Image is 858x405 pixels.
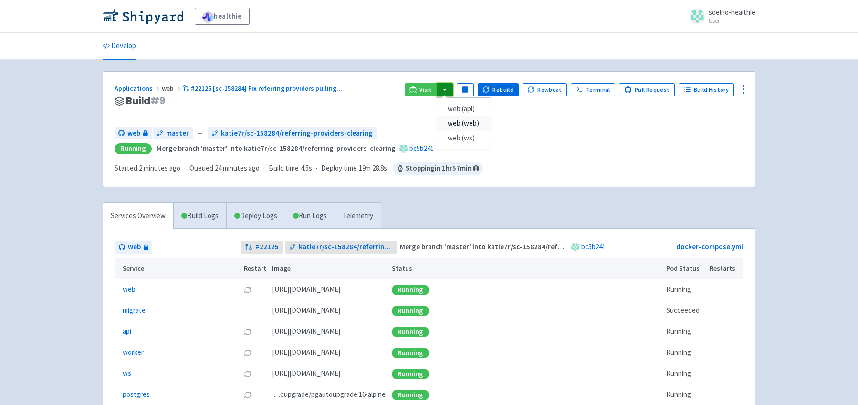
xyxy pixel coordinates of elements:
[272,305,340,316] span: [DOMAIN_NAME][URL]
[115,84,162,93] a: Applications
[115,127,152,140] a: web
[241,258,269,279] th: Restart
[709,18,755,24] small: User
[157,144,396,153] strong: Merge branch 'master' into katie7r/sc-158284/referring-providers-clearing
[244,286,251,294] button: Restart pod
[269,258,389,279] th: Image
[123,347,144,358] a: worker
[581,242,606,251] a: bc5b241
[571,83,615,96] a: Terminal
[115,258,241,279] th: Service
[226,203,285,229] a: Deploy Logs
[285,203,335,229] a: Run Logs
[436,131,491,146] a: web (ws)
[255,242,279,253] strong: # 22125
[299,242,394,253] span: katie7r/sc-158284/referring-providers-clearing
[707,258,743,279] th: Restarts
[244,328,251,336] button: Restart pod
[393,162,483,175] span: Stopping in 1 hr 57 min
[123,389,150,400] a: postgres
[153,127,193,140] a: master
[174,203,226,229] a: Build Logs
[663,279,707,300] td: Running
[684,9,755,24] a: sdelrio-healthie User
[272,284,340,295] span: [DOMAIN_NAME][URL]
[115,162,483,175] div: · · ·
[359,163,387,174] span: 19m 28.8s
[189,163,260,172] span: Queued
[663,342,707,363] td: Running
[208,127,377,140] a: katie7r/sc-158284/referring-providers-clearing
[183,84,344,93] a: #22125 [sc-158284] Fix referring providers pulling...
[400,242,639,251] strong: Merge branch 'master' into katie7r/sc-158284/referring-providers-clearing
[436,102,491,117] a: web (api)
[457,83,474,96] button: Pause
[123,305,146,316] a: migrate
[419,86,432,94] span: Visit
[619,83,675,96] a: Pull Request
[272,368,340,379] span: [DOMAIN_NAME][URL]
[663,300,707,321] td: Succeeded
[392,306,429,316] div: Running
[103,203,173,229] a: Services Overview
[272,347,340,358] span: [DOMAIN_NAME][URL]
[709,8,755,17] span: sdelrio-healthie
[663,363,707,384] td: Running
[241,241,283,254] a: #22125
[335,203,381,229] a: Telemetry
[126,96,165,107] span: Build
[197,128,204,139] span: ←
[663,321,707,342] td: Running
[392,285,429,295] div: Running
[115,241,152,254] a: web
[127,128,140,139] span: web
[321,163,357,174] span: Deploy time
[679,83,734,96] a: Build History
[478,83,519,96] button: Rebuild
[123,326,131,337] a: api
[103,9,183,24] img: Shipyard logo
[244,391,251,399] button: Restart pod
[215,163,260,172] time: 24 minutes ago
[301,163,312,174] span: 4.5s
[676,242,743,251] a: docker-compose.yml
[409,144,434,153] a: bc5b241
[115,143,152,154] div: Running
[392,327,429,337] div: Running
[269,163,299,174] span: Build time
[166,128,189,139] span: master
[523,83,567,96] button: Rowboat
[663,258,707,279] th: Pod Status
[150,94,165,107] span: # 9
[195,8,250,25] a: healthie
[103,33,136,60] a: Develop
[436,116,491,131] a: web (web)
[162,84,183,93] span: web
[392,390,429,400] div: Running
[221,128,373,139] span: katie7r/sc-158284/referring-providers-clearing
[389,258,663,279] th: Status
[285,241,398,254] a: katie7r/sc-158284/referring-providers-clearing
[272,389,386,400] span: pgautoupgrade/pgautoupgrade:16-alpine
[115,163,180,172] span: Started
[139,163,180,172] time: 2 minutes ago
[123,284,136,295] a: web
[392,348,429,358] div: Running
[244,370,251,378] button: Restart pod
[405,83,437,96] a: Visit
[392,369,429,379] div: Running
[128,242,141,253] span: web
[244,349,251,357] button: Restart pod
[272,326,340,337] span: [DOMAIN_NAME][URL]
[123,368,131,379] a: ws
[191,84,342,93] span: #22125 [sc-158284] Fix referring providers pulling ...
